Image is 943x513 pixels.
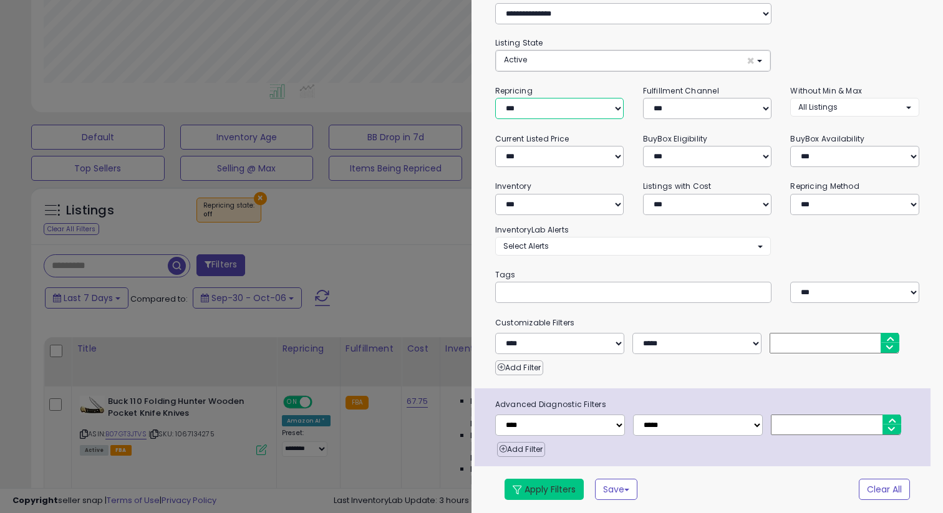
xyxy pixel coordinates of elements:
small: Repricing [495,85,533,96]
span: All Listings [798,102,838,112]
small: Listings with Cost [643,181,712,191]
small: Inventory [495,181,531,191]
small: Without Min & Max [790,85,862,96]
small: Current Listed Price [495,133,569,144]
button: Add Filter [495,360,543,375]
small: InventoryLab Alerts [495,224,569,235]
button: Add Filter [497,442,545,457]
button: Save [595,479,637,500]
small: Listing State [495,37,543,48]
small: Repricing Method [790,181,859,191]
small: Tags [486,268,929,282]
small: Customizable Filters [486,316,929,330]
span: Select Alerts [503,241,549,251]
span: × [747,54,755,67]
button: All Listings [790,98,919,116]
small: BuyBox Availability [790,133,864,144]
button: Active × [496,50,770,71]
button: Apply Filters [505,479,584,500]
small: Fulfillment Channel [643,85,719,96]
small: BuyBox Eligibility [643,133,708,144]
button: Clear All [859,479,910,500]
button: Select Alerts [495,237,771,255]
span: Active [504,54,527,65]
span: Advanced Diagnostic Filters [486,398,931,411]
